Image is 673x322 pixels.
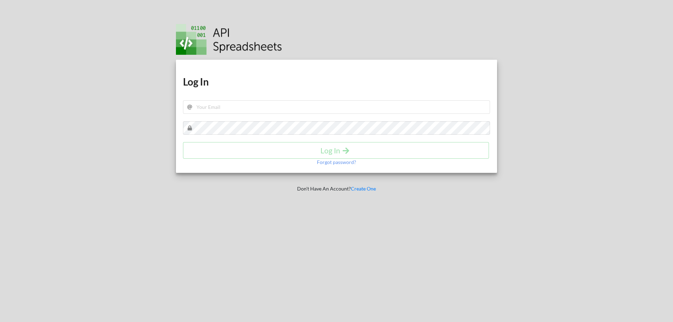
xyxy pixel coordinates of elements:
[171,185,502,192] p: Don't Have An Account?
[183,100,490,114] input: Your Email
[183,75,490,88] h1: Log In
[351,186,376,192] a: Create One
[176,24,282,55] img: Logo.png
[317,159,356,166] p: Forgot password?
